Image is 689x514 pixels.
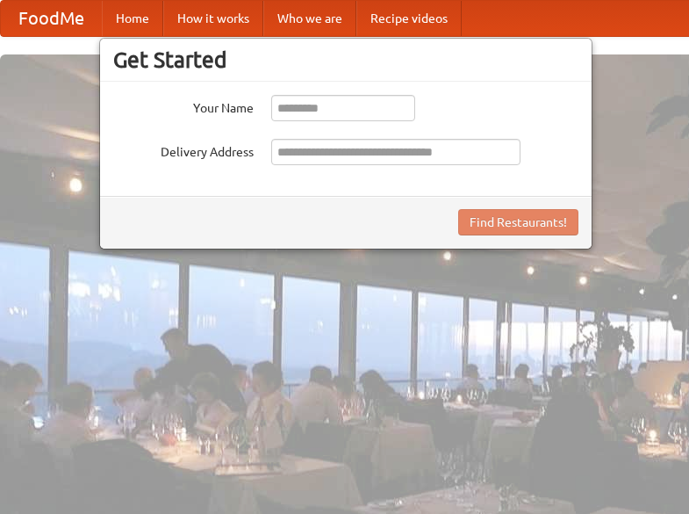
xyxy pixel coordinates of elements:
[113,139,254,161] label: Delivery Address
[102,1,163,36] a: Home
[263,1,356,36] a: Who we are
[163,1,263,36] a: How it works
[113,95,254,117] label: Your Name
[1,1,102,36] a: FoodMe
[113,47,578,73] h3: Get Started
[356,1,462,36] a: Recipe videos
[458,209,578,235] button: Find Restaurants!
